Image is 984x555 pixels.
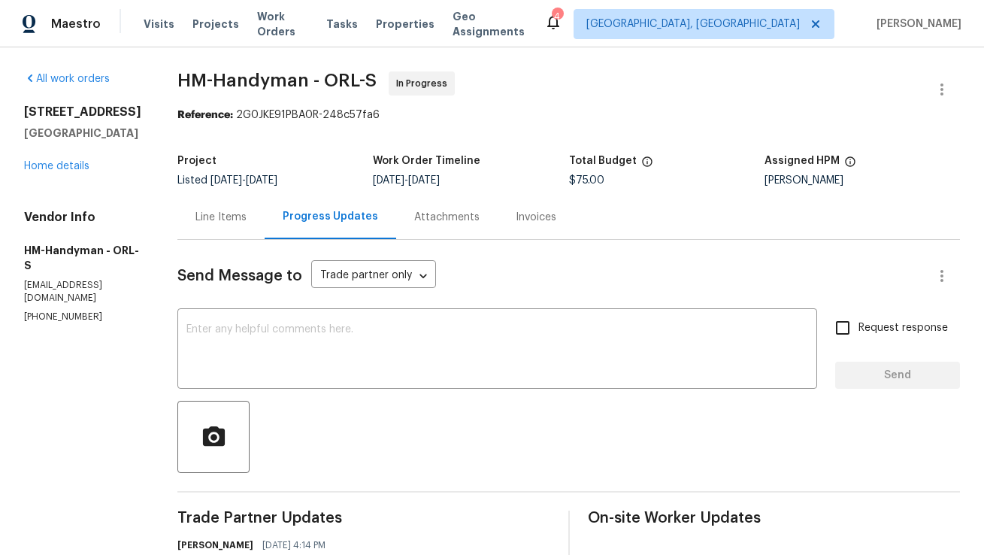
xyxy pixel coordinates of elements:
[408,175,440,186] span: [DATE]
[177,511,550,526] span: Trade Partner Updates
[283,209,378,224] div: Progress Updates
[870,17,961,32] span: [PERSON_NAME]
[195,210,247,225] div: Line Items
[588,511,961,526] span: On-site Worker Updates
[24,161,89,171] a: Home details
[641,156,653,175] span: The total cost of line items that have been proposed by Opendoor. This sum includes line items th...
[24,279,141,305] p: [EMAIL_ADDRESS][DOMAIN_NAME]
[24,243,141,273] h5: HM-Handyman - ORL-S
[210,175,242,186] span: [DATE]
[373,156,480,166] h5: Work Order Timeline
[177,268,302,284] span: Send Message to
[326,19,358,29] span: Tasks
[569,156,637,166] h5: Total Budget
[373,175,440,186] span: -
[764,175,960,186] div: [PERSON_NAME]
[373,175,404,186] span: [DATE]
[257,9,308,39] span: Work Orders
[586,17,800,32] span: [GEOGRAPHIC_DATA], [GEOGRAPHIC_DATA]
[24,74,110,84] a: All work orders
[177,175,277,186] span: Listed
[51,17,101,32] span: Maestro
[177,538,253,553] h6: [PERSON_NAME]
[210,175,277,186] span: -
[144,17,174,32] span: Visits
[858,320,948,336] span: Request response
[453,9,526,39] span: Geo Assignments
[414,210,480,225] div: Attachments
[569,175,604,186] span: $75.00
[376,17,434,32] span: Properties
[24,126,141,141] h5: [GEOGRAPHIC_DATA]
[516,210,556,225] div: Invoices
[764,156,840,166] h5: Assigned HPM
[24,311,141,323] p: [PHONE_NUMBER]
[844,156,856,175] span: The hpm assigned to this work order.
[24,105,141,120] h2: [STREET_ADDRESS]
[552,9,562,24] div: 4
[177,108,960,123] div: 2G0JKE91PBA0R-248c57fa6
[311,264,436,289] div: Trade partner only
[177,110,233,120] b: Reference:
[177,156,216,166] h5: Project
[262,538,325,553] span: [DATE] 4:14 PM
[396,76,453,91] span: In Progress
[246,175,277,186] span: [DATE]
[177,71,377,89] span: HM-Handyman - ORL-S
[24,210,141,225] h4: Vendor Info
[192,17,239,32] span: Projects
